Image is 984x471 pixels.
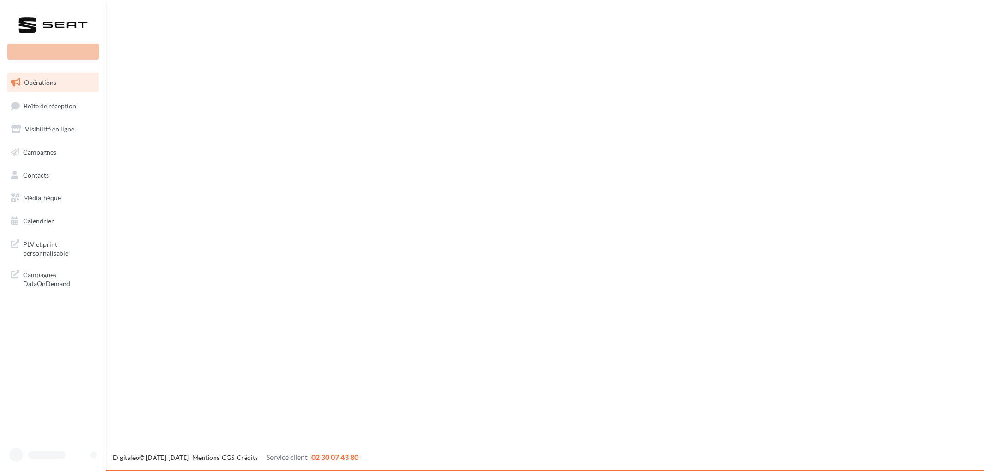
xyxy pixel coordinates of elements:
span: Visibilité en ligne [25,125,74,133]
a: Boîte de réception [6,96,101,116]
div: Nouvelle campagne [7,44,99,60]
span: PLV et print personnalisable [23,238,95,258]
span: © [DATE]-[DATE] - - - [113,453,358,461]
span: Campagnes DataOnDemand [23,268,95,288]
a: Médiathèque [6,188,101,208]
a: Visibilité en ligne [6,119,101,139]
a: Calendrier [6,211,101,231]
a: Mentions [192,453,220,461]
a: Opérations [6,73,101,92]
span: Campagnes [23,148,56,156]
span: Calendrier [23,217,54,225]
a: CGS [222,453,234,461]
span: Service client [266,453,308,461]
a: Campagnes DataOnDemand [6,265,101,292]
span: 02 30 07 43 80 [311,453,358,461]
span: Médiathèque [23,194,61,202]
a: Contacts [6,166,101,185]
a: Crédits [237,453,258,461]
a: PLV et print personnalisable [6,234,101,262]
a: Digitaleo [113,453,139,461]
span: Contacts [23,171,49,179]
a: Campagnes [6,143,101,162]
span: Opérations [24,78,56,86]
span: Boîte de réception [24,101,76,109]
